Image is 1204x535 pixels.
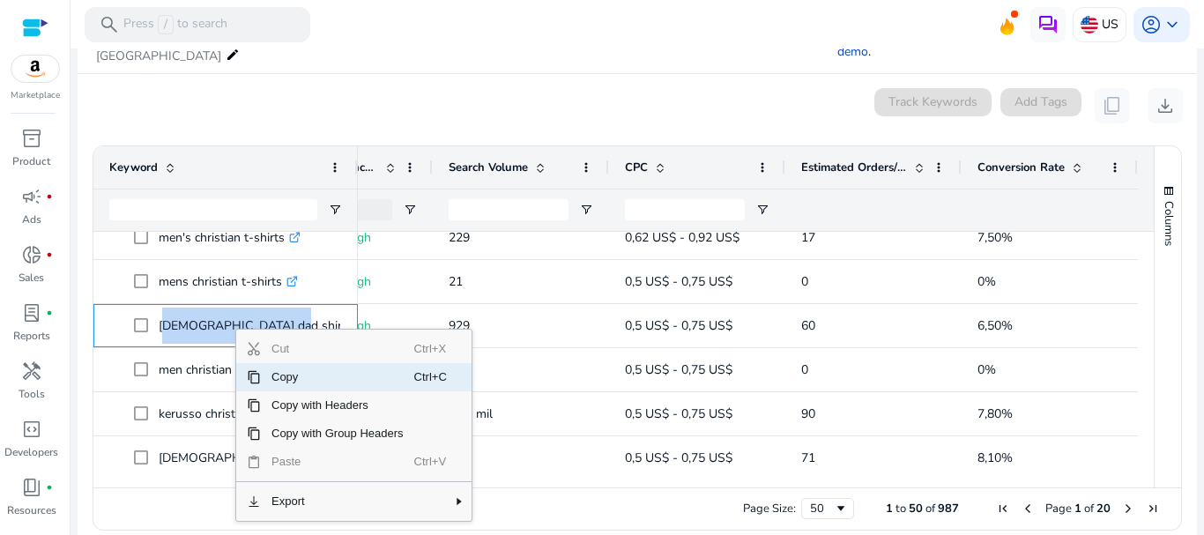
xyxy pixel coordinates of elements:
[1084,501,1094,516] span: of
[46,309,53,316] span: fiber_manual_record
[1121,502,1135,516] div: Next Page
[977,317,1013,334] span: 6,50%
[977,273,996,290] span: 0%
[261,487,414,516] span: Export
[1148,88,1183,123] button: download
[625,361,732,378] span: 0,5 US$ - 0,75 US$
[977,405,1013,422] span: 7,80%
[896,501,906,516] span: to
[7,502,56,518] p: Resources
[316,219,417,256] p: Very High
[625,317,732,334] span: 0,5 US$ - 0,75 US$
[261,391,414,420] span: Copy with Headers
[159,219,301,256] p: men's christian t-shirts
[1021,502,1035,516] div: Previous Page
[625,160,648,175] span: CPC
[625,273,732,290] span: 0,5 US$ - 0,75 US$
[1146,502,1160,516] div: Last Page
[449,160,528,175] span: Search Volume
[1045,501,1072,516] span: Page
[22,212,41,227] p: Ads
[235,329,472,522] div: Context Menu
[1074,501,1081,516] span: 1
[977,361,996,378] span: 0%
[261,335,414,363] span: Cut
[886,501,893,516] span: 1
[625,405,732,422] span: 0,5 US$ - 0,75 US$
[261,448,414,476] span: Paste
[449,229,470,246] span: 229
[1081,16,1098,33] img: us.svg
[109,160,158,175] span: Keyword
[96,48,221,64] span: [GEOGRAPHIC_DATA]
[21,477,42,498] span: book_4
[316,308,417,344] p: Very High
[21,128,42,149] span: inventory_2
[261,363,414,391] span: Copy
[46,484,53,491] span: fiber_manual_record
[109,199,317,220] input: Keyword Filter Input
[801,361,808,378] span: 0
[21,419,42,440] span: code_blocks
[19,270,44,286] p: Sales
[977,229,1013,246] span: 7,50%
[159,264,298,300] p: mens christian t-shirts
[625,229,739,246] span: 0,62 US$ - 0,92 US$
[226,44,240,65] mat-icon: edit
[801,498,854,519] div: Page Size
[328,203,342,217] button: Open Filter Menu
[158,15,174,34] span: /
[21,186,42,207] span: campaign
[159,308,362,344] p: [DEMOGRAPHIC_DATA] dad shirt
[414,335,452,363] span: Ctrl+X
[159,352,290,388] p: men christian t shirts
[11,89,60,102] p: Marketplace
[1161,201,1177,246] span: Columns
[801,405,815,422] span: 90
[1162,14,1183,35] span: keyboard_arrow_down
[46,193,53,200] span: fiber_manual_record
[810,501,834,516] div: 50
[977,160,1065,175] span: Conversion Rate
[1096,501,1111,516] span: 20
[755,203,769,217] button: Open Filter Menu
[801,229,815,246] span: 17
[801,317,815,334] span: 60
[579,203,593,217] button: Open Filter Menu
[801,450,815,466] span: 71
[12,153,50,169] p: Product
[1155,95,1176,116] span: download
[449,317,470,334] span: 929
[21,244,42,265] span: donut_small
[11,56,59,82] img: amazon.svg
[625,450,732,466] span: 0,5 US$ - 0,75 US$
[261,420,414,448] span: Copy with Group Headers
[977,450,1013,466] span: 8,10%
[403,203,417,217] button: Open Filter Menu
[909,501,923,516] span: 50
[625,199,745,220] input: CPC Filter Input
[801,160,907,175] span: Estimated Orders/Month
[159,396,309,432] p: kerusso christian t shirts
[449,199,569,220] input: Search Volume Filter Input
[1102,9,1119,40] p: US
[1141,14,1162,35] span: account_circle
[743,501,796,516] div: Page Size:
[21,302,42,323] span: lab_profile
[801,273,808,290] span: 0
[19,386,45,402] p: Tools
[13,328,50,344] p: Reports
[938,501,959,516] span: 987
[99,14,120,35] span: search
[46,251,53,258] span: fiber_manual_record
[449,273,463,290] span: 21
[21,360,42,382] span: handyman
[996,502,1010,516] div: First Page
[123,15,227,34] p: Press to search
[4,444,58,460] p: Developers
[316,264,417,300] p: Very High
[414,448,452,476] span: Ctrl+V
[159,440,356,476] p: [DEMOGRAPHIC_DATA] t-shirt t
[414,363,452,391] span: Ctrl+C
[925,501,935,516] span: of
